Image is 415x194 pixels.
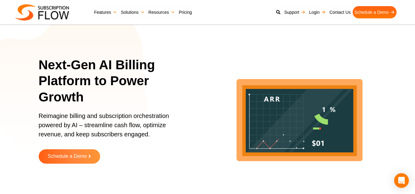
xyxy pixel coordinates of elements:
a: Support [282,6,307,18]
h1: Next-Gen AI Billing Platform to Power Growth [39,57,192,105]
a: Features [92,6,119,18]
a: Pricing [177,6,194,18]
a: Resources [147,6,177,18]
p: Reimagine billing and subscription orchestration powered by AI – streamline cash flow, optimize r... [39,111,184,145]
span: Schedule a Demo [48,154,87,159]
a: Contact Us [327,6,352,18]
a: Schedule a Demo [39,149,100,164]
a: Schedule a Demo [353,6,397,18]
a: Login [307,6,327,18]
div: Open Intercom Messenger [394,173,409,188]
img: Subscriptionflow [15,4,69,21]
a: Solutions [119,6,147,18]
